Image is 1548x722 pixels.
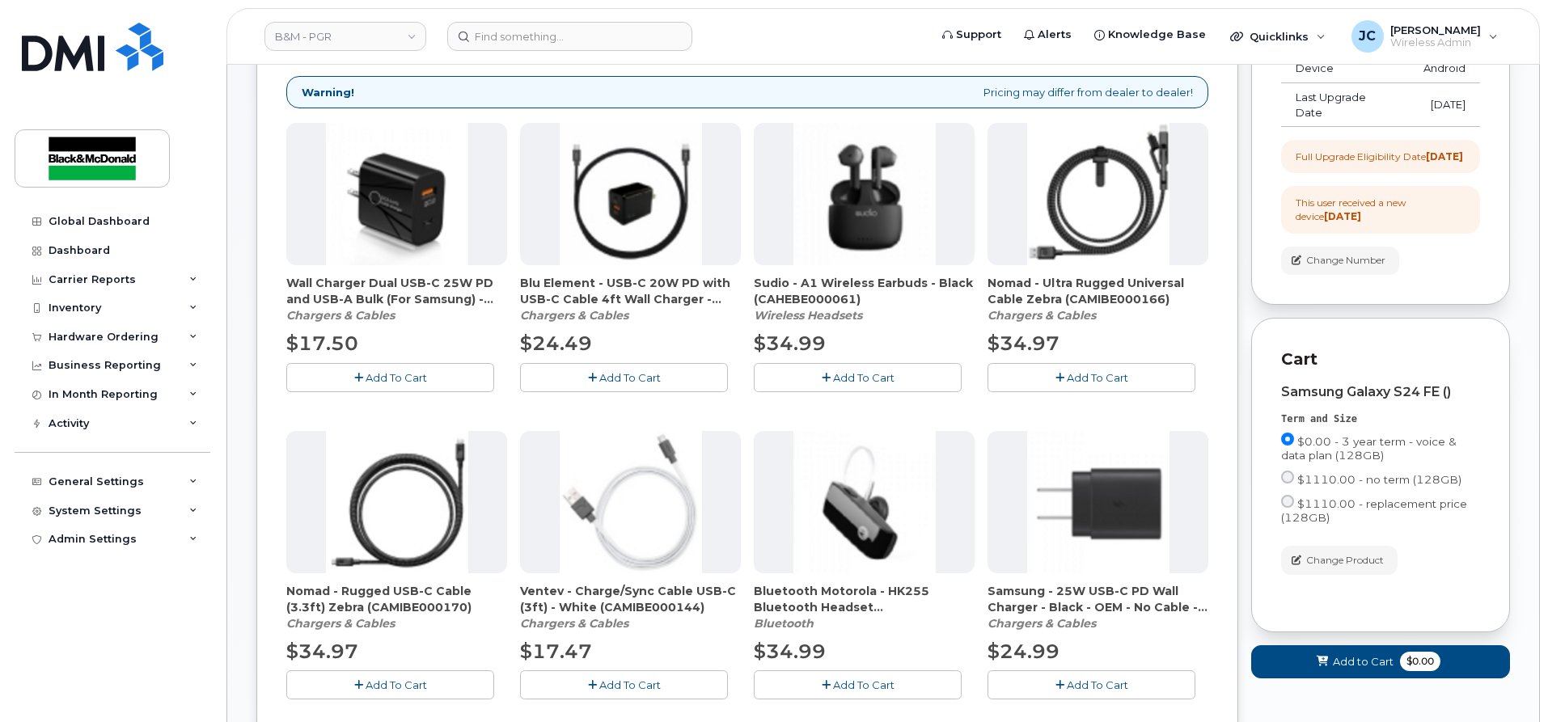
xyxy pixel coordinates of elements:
div: Sudio - A1 Wireless Earbuds - Black (CAHEBE000061) [754,275,975,323]
span: Add To Cart [1067,371,1128,384]
img: accessory36548.JPG [326,431,468,573]
img: accessory36552.JPG [560,431,702,573]
span: $1110.00 - no term (128GB) [1297,473,1461,486]
a: B&M - PGR [264,22,426,51]
span: $17.50 [286,331,358,355]
td: Android [1409,54,1480,83]
span: [PERSON_NAME] [1390,23,1481,36]
span: Blu Element - USB-C 20W PD with USB-C Cable 4ft Wall Charger - Black (CAHCPZ000096) [520,275,741,307]
div: Nomad - Rugged USB-C Cable (3.3ft) Zebra (CAMIBE000170) [286,583,507,631]
span: Add To Cart [599,678,661,691]
em: Chargers & Cables [988,616,1096,631]
a: Knowledge Base [1083,19,1217,51]
input: $1110.00 - replacement price (128GB) [1281,495,1294,508]
em: Bluetooth [754,616,814,631]
div: Quicklinks [1219,20,1337,53]
div: Nomad - Ultra Rugged Universal Cable Zebra (CAMIBE000166) [988,275,1208,323]
input: Find something... [447,22,692,51]
td: Last Upgrade Date [1281,83,1409,127]
span: Samsung - 25W USB-C PD Wall Charger - Black - OEM - No Cable - (CAHCPZ000081) [988,583,1208,615]
img: accessory36907.JPG [326,123,468,265]
button: Add To Cart [520,363,728,391]
div: Samsung Galaxy S24 FE () [1281,385,1480,399]
strong: [DATE] [1426,150,1463,163]
span: $1110.00 - replacement price (128GB) [1281,497,1467,524]
em: Chargers & Cables [988,308,1096,323]
span: Change Number [1306,253,1385,268]
button: Add To Cart [754,670,962,699]
div: Bluetooth Motorola - HK255 Bluetooth Headset (CABTBE000046) [754,583,975,631]
span: $0.00 [1400,652,1440,671]
em: Chargers & Cables [286,308,395,323]
span: Nomad - Ultra Rugged Universal Cable Zebra (CAMIBE000166) [988,275,1208,307]
div: This user received a new device [1296,196,1466,223]
span: Change Product [1306,553,1384,568]
p: Cart [1281,348,1480,371]
span: Alerts [1038,27,1072,43]
img: accessory36550.JPG [1027,123,1169,265]
div: Blu Element - USB-C 20W PD with USB-C Cable 4ft Wall Charger - Black (CAHCPZ000096) [520,275,741,323]
div: Ventev - Charge/Sync Cable USB-C (3ft) - White (CAMIBE000144) [520,583,741,631]
span: Add To Cart [833,678,895,691]
span: Ventev - Charge/Sync Cable USB-C (3ft) - White (CAMIBE000144) [520,583,741,615]
span: $17.47 [520,640,592,663]
span: $34.97 [988,331,1059,355]
span: Add To Cart [1067,678,1128,691]
span: Sudio - A1 Wireless Earbuds - Black (CAHEBE000061) [754,275,975,307]
em: Wireless Headsets [754,308,862,323]
span: Add To Cart [599,371,661,384]
img: accessory36654.JPG [793,123,936,265]
td: [DATE] [1409,83,1480,127]
span: $0.00 - 3 year term - voice & data plan (128GB) [1281,435,1457,462]
span: Add To Cart [366,678,427,691]
strong: Warning! [302,85,354,100]
span: Add to Cart [1333,654,1394,669]
em: Chargers & Cables [520,308,628,323]
div: Jackie Cox [1340,20,1509,53]
button: Add To Cart [754,363,962,391]
strong: [DATE] [1324,210,1361,222]
div: Term and Size [1281,412,1480,426]
a: Support [931,19,1013,51]
img: accessory36212.JPG [793,431,936,573]
button: Change Number [1281,247,1399,275]
input: $1110.00 - no term (128GB) [1281,471,1294,483]
span: Knowledge Base [1108,27,1206,43]
span: Quicklinks [1250,30,1309,43]
button: Add To Cart [286,363,494,391]
span: Bluetooth Motorola - HK255 Bluetooth Headset (CABTBE000046) [754,583,975,615]
img: accessory36708.JPG [1027,431,1169,573]
button: Add To Cart [286,670,494,699]
img: accessory36347.JPG [560,123,702,265]
span: $34.97 [286,640,358,663]
em: Chargers & Cables [520,616,628,631]
span: Nomad - Rugged USB-C Cable (3.3ft) Zebra (CAMIBE000170) [286,583,507,615]
span: Wireless Admin [1390,36,1481,49]
span: Add To Cart [366,371,427,384]
span: $24.99 [988,640,1059,663]
div: Samsung - 25W USB-C PD Wall Charger - Black - OEM - No Cable - (CAHCPZ000081) [988,583,1208,631]
div: Wall Charger Dual USB-C 25W PD and USB-A Bulk (For Samsung) - Black (CAHCBE000093) [286,275,507,323]
button: Add to Cart $0.00 [1251,645,1510,678]
span: $34.99 [754,640,826,663]
em: Chargers & Cables [286,616,395,631]
div: Pricing may differ from dealer to dealer! [286,76,1208,109]
button: Add To Cart [988,363,1195,391]
button: Add To Cart [520,670,728,699]
span: $34.99 [754,331,826,355]
button: Add To Cart [988,670,1195,699]
td: Device [1281,54,1409,83]
span: Wall Charger Dual USB-C 25W PD and USB-A Bulk (For Samsung) - Black (CAHCBE000093) [286,275,507,307]
button: Change Product [1281,546,1398,574]
span: Add To Cart [833,371,895,384]
input: $0.00 - 3 year term - voice & data plan (128GB) [1281,433,1294,445]
span: Support [956,27,1001,43]
span: $24.49 [520,331,592,355]
a: Alerts [1013,19,1083,51]
span: JC [1359,27,1376,46]
div: Full Upgrade Eligibility Date [1296,150,1463,163]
